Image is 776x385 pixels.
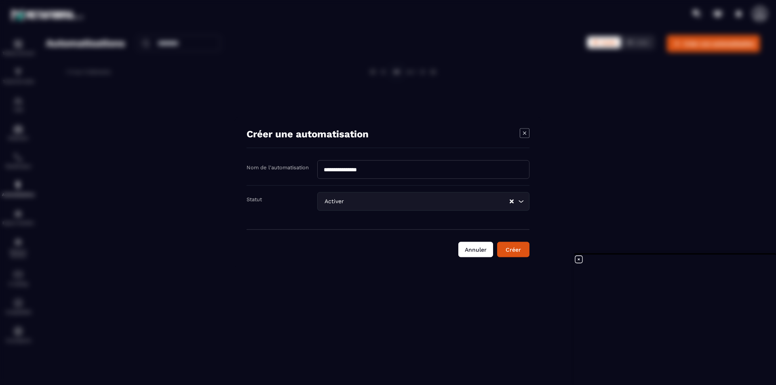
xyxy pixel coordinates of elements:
[247,196,262,202] label: Statut
[323,197,346,206] span: Activer
[497,242,529,257] button: Créer
[458,242,493,257] button: Annuler
[247,128,369,139] h4: Créer une automatisation
[317,192,529,210] div: Search for option
[510,198,514,204] button: Clear Selected
[346,197,509,206] input: Search for option
[247,164,309,170] label: Nom de l'automatisation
